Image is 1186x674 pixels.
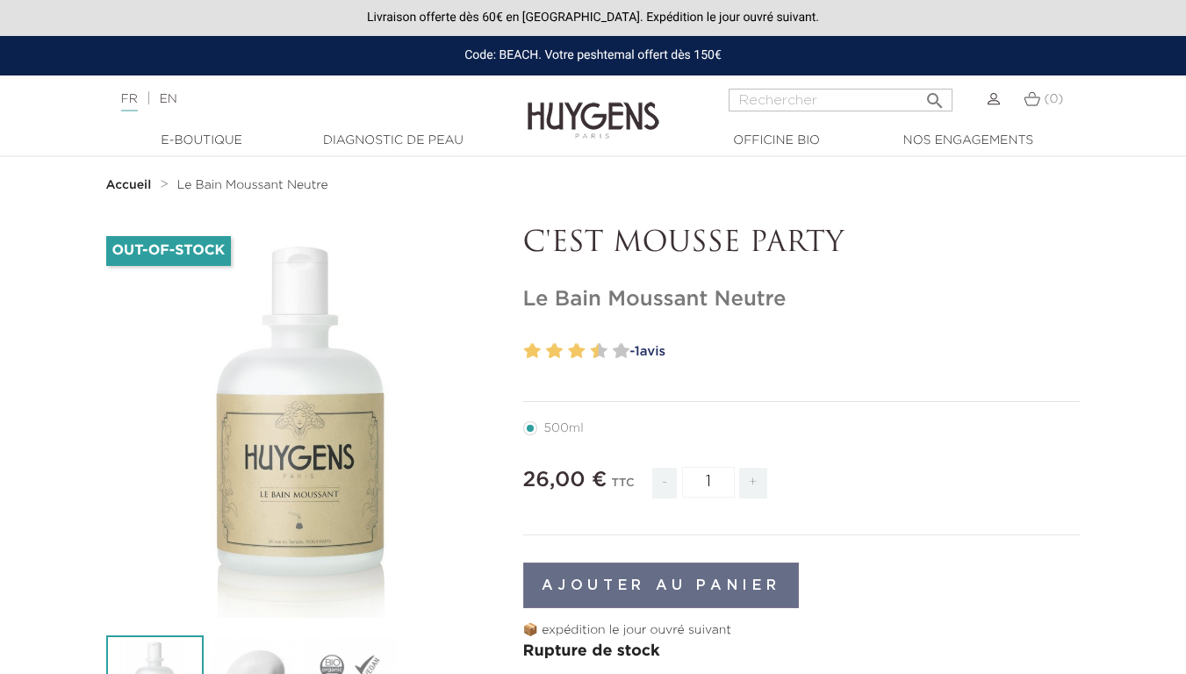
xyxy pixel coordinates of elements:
label: 500ml [523,421,605,435]
p: C'EST MOUSSE PARTY [523,227,1081,261]
label: 8 [594,339,607,364]
h1: Le Bain Moussant Neutre [523,287,1081,312]
label: 6 [572,339,586,364]
label: 4 [550,339,563,364]
div: TTC [612,464,635,512]
label: 5 [564,339,571,364]
button:  [919,83,951,107]
label: 3 [543,339,549,364]
label: 2 [528,339,541,364]
li: Out-of-Stock [106,236,232,266]
input: Quantité [682,467,735,498]
button: Ajouter au panier [523,563,800,608]
strong: Accueil [106,179,152,191]
input: Rechercher [729,89,952,111]
label: 10 [616,339,629,364]
a: Officine Bio [689,132,865,150]
span: + [739,468,767,498]
p: 📦 expédition le jour ouvré suivant [523,621,1081,640]
a: -1avis [624,339,1081,365]
a: E-Boutique [114,132,290,150]
label: 7 [586,339,593,364]
span: - [652,468,677,498]
label: 9 [609,339,615,364]
img: Huygens [528,74,659,141]
i:  [924,85,945,106]
a: Nos engagements [881,132,1056,150]
a: FR [121,93,138,111]
span: (0) [1044,93,1063,105]
span: Le Bain Moussant Neutre [177,179,328,191]
span: 1 [635,345,640,358]
span: Rupture de stock [523,643,660,659]
a: Diagnostic de peau [305,132,481,150]
a: EN [159,93,176,105]
a: Accueil [106,178,155,192]
label: 1 [521,339,527,364]
span: 26,00 € [523,470,607,491]
a: Le Bain Moussant Neutre [177,178,328,192]
div: | [112,89,481,110]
